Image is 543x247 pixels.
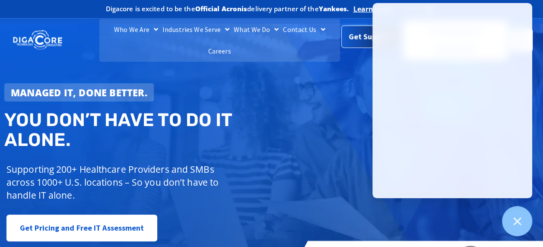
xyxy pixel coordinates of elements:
[11,86,147,99] strong: Managed IT, done better.
[20,219,144,237] span: Get Pricing and Free IT Assessment
[4,83,154,101] a: Managed IT, done better.
[160,19,232,40] a: Industries We Serve
[99,19,340,62] nav: Menu
[13,29,62,51] img: DigaCore Technology Consulting
[106,6,349,12] h2: Digacore is excited to be the delivery partner of the
[4,110,277,150] h2: You don’t have to do IT alone.
[319,4,349,13] b: Yankees.
[206,40,233,62] a: Careers
[353,5,393,13] a: Learn more
[6,163,228,202] p: Supporting 200+ Healthcare Providers and SMBs across 1000+ U.S. locations – So you don’t have to ...
[341,25,399,48] a: Get Support
[195,4,248,13] b: Official Acronis
[372,3,532,198] iframe: Chatgenie Messenger
[112,19,160,40] a: Who We Are
[6,215,157,241] a: Get Pricing and Free IT Assessment
[349,28,392,45] span: Get Support
[281,19,327,40] a: Contact Us
[232,19,281,40] a: What We Do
